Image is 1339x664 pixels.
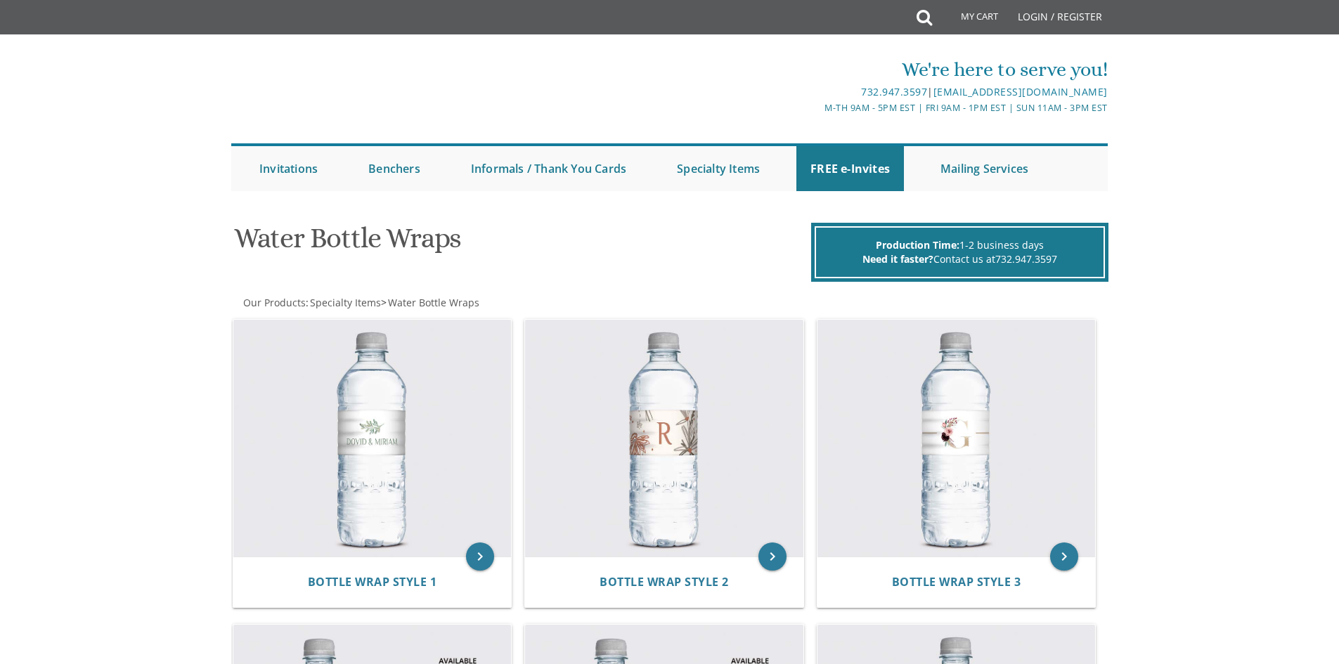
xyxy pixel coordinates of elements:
[310,296,381,309] span: Specialty Items
[524,100,1108,115] div: M-Th 9am - 5pm EST | Fri 9am - 1pm EST | Sun 11am - 3pm EST
[387,296,479,309] a: Water Bottle Wraps
[933,85,1108,98] a: [EMAIL_ADDRESS][DOMAIN_NAME]
[758,542,787,571] a: keyboard_arrow_right
[876,238,959,252] span: Production Time:
[815,226,1105,278] div: 1-2 business days Contact us at
[388,296,479,309] span: Water Bottle Wraps
[796,146,904,191] a: FREE e-Invites
[600,575,729,589] a: Bottle Wrap Style 2
[466,542,494,571] a: keyboard_arrow_right
[234,223,808,264] h1: Water Bottle Wraps
[525,320,803,557] img: Bottle Wrap Style 2
[309,296,381,309] a: Specialty Items
[233,320,512,557] img: Bottle Wrap Style 1
[231,296,670,310] div: :
[457,146,640,191] a: Informals / Thank You Cards
[892,574,1021,590] span: Bottle Wrap Style 3
[862,252,933,266] span: Need it faster?
[524,84,1108,100] div: |
[663,146,774,191] a: Specialty Items
[242,296,306,309] a: Our Products
[892,575,1021,589] a: Bottle Wrap Style 3
[995,252,1057,266] a: 732.947.3597
[524,56,1108,84] div: We're here to serve you!
[600,574,729,590] span: Bottle Wrap Style 2
[308,575,437,589] a: Bottle Wrap Style 1
[926,146,1042,191] a: Mailing Services
[1050,542,1078,571] a: keyboard_arrow_right
[381,296,479,309] span: >
[354,146,434,191] a: Benchers
[817,320,1096,557] img: Bottle Wrap Style 3
[245,146,332,191] a: Invitations
[931,1,1008,37] a: My Cart
[308,574,437,590] span: Bottle Wrap Style 1
[861,85,927,98] a: 732.947.3597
